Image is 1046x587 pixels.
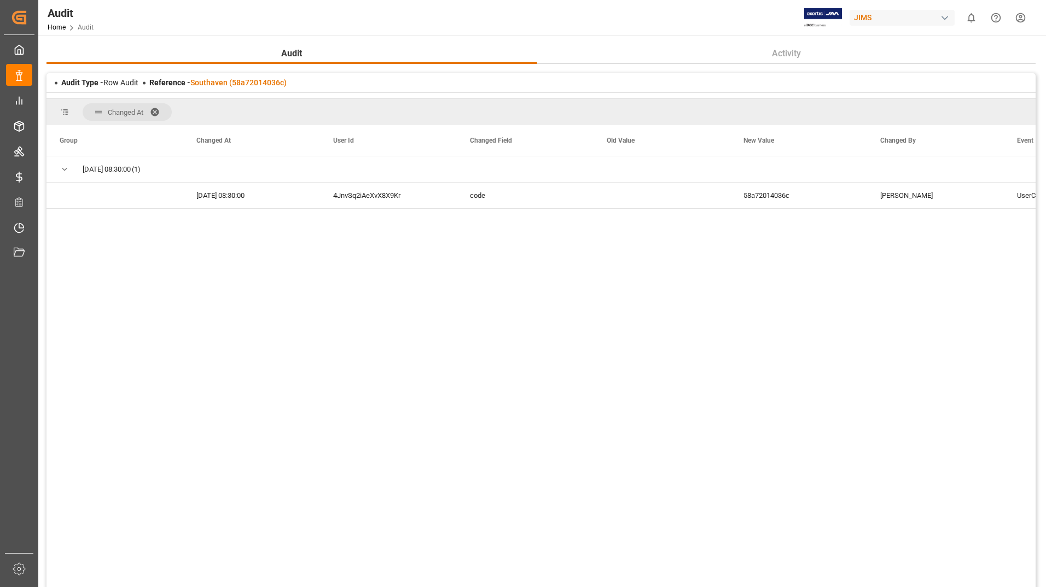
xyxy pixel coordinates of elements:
span: Group [60,137,78,144]
span: [DATE] 08:30:00 [83,157,131,182]
span: Audit [277,47,306,60]
div: 4JnvSq2iAeXvX8X9Kr [320,183,457,208]
button: JIMS [850,7,959,28]
div: Row Audit [61,77,138,89]
span: Event [1017,137,1033,144]
img: Exertis%20JAM%20-%20Email%20Logo.jpg_1722504956.jpg [804,8,842,27]
span: (1) [132,157,141,182]
button: Help Center [984,5,1008,30]
span: Changed Field [470,137,512,144]
div: JIMS [850,10,955,26]
div: 58a72014036c [730,183,867,208]
span: New Value [743,137,774,144]
button: Audit [47,43,537,64]
a: Southaven (58a72014036c) [190,78,287,87]
div: Audit [48,5,94,21]
span: User Id [333,137,354,144]
span: Changed By [880,137,916,144]
div: [DATE] 08:30:00 [183,183,320,208]
button: Activity [537,43,1036,64]
span: Old Value [607,137,635,144]
div: [PERSON_NAME] [867,183,1004,208]
span: Reference - [149,78,287,87]
span: Audit Type - [61,78,103,87]
button: show 0 new notifications [959,5,984,30]
div: code [457,183,594,208]
a: Home [48,24,66,31]
span: Changed At [196,137,231,144]
span: Changed At [108,108,143,116]
span: Activity [768,47,805,60]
